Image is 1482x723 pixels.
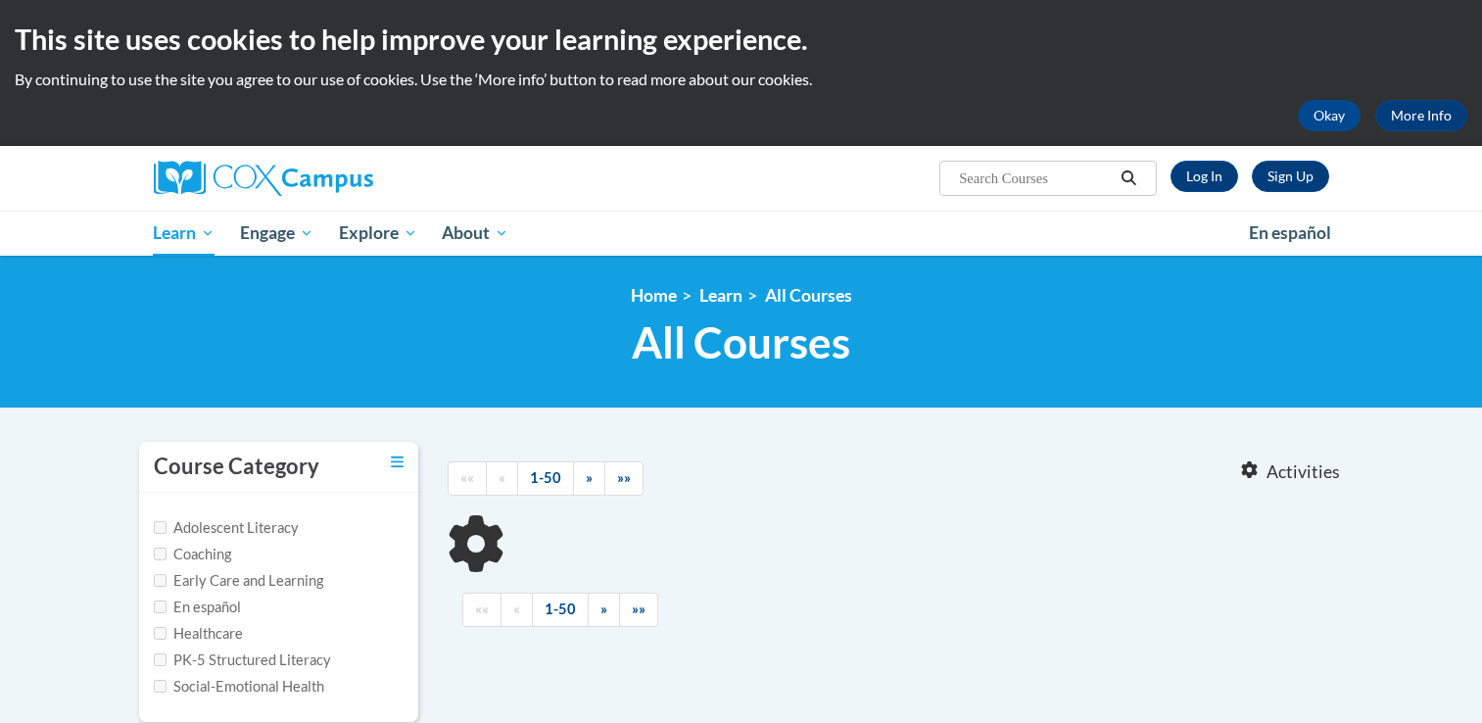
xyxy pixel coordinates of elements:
label: Adolescent Literacy [154,517,299,539]
span: Engage [240,221,313,245]
a: 1-50 [532,593,589,627]
p: By continuing to use the site you agree to our use of cookies. Use the ‘More info’ button to read... [15,69,1467,90]
a: End [619,593,658,627]
span: En español [1249,222,1331,243]
label: Early Care and Learning [154,570,323,592]
span: Learn [153,221,215,245]
a: Home [631,285,677,306]
a: Register [1252,161,1329,192]
span: » [586,469,593,486]
a: Begining [448,461,487,496]
a: Explore [326,211,430,256]
a: All Courses [765,285,852,306]
h3: Course Category [154,452,319,482]
label: En español [154,597,241,618]
a: Engage [227,211,326,256]
span: Explore [339,221,417,245]
input: Checkbox for Options [154,521,167,534]
input: Checkbox for Options [154,601,167,613]
a: Next [573,461,605,496]
input: Checkbox for Options [154,574,167,587]
input: Checkbox for Options [154,680,167,693]
h2: This site uses cookies to help improve your learning experience. [15,20,1467,59]
a: Log In [1171,161,1238,192]
label: Coaching [154,544,231,565]
label: Healthcare [154,623,243,645]
a: Previous [501,593,533,627]
div: Main menu [124,211,1359,256]
a: En español [1236,213,1344,254]
span: »» [632,601,645,617]
a: More Info [1375,100,1467,131]
button: Search [1114,167,1143,190]
a: Previous [486,461,518,496]
label: PK-5 Structured Literacy [154,650,331,671]
span: « [499,469,505,486]
span: » [600,601,607,617]
a: Next [588,593,620,627]
span: «« [460,469,474,486]
input: Checkbox for Options [154,653,167,666]
span: «« [475,601,489,617]
a: 1-50 [517,461,574,496]
button: Okay [1298,100,1361,131]
label: Social-Emotional Health [154,676,324,698]
span: All Courses [632,316,850,368]
a: Cox Campus [154,161,526,196]
img: Cox Campus [154,161,373,196]
a: About [429,211,521,256]
span: Activities [1267,461,1340,483]
input: Checkbox for Options [154,627,167,640]
a: Begining [462,593,502,627]
a: Toggle collapse [391,452,404,473]
span: About [442,221,508,245]
a: End [604,461,644,496]
input: Checkbox for Options [154,548,167,560]
input: Search Courses [957,167,1114,190]
span: »» [617,469,631,486]
a: Learn [141,211,228,256]
span: « [513,601,520,617]
a: Learn [699,285,742,306]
